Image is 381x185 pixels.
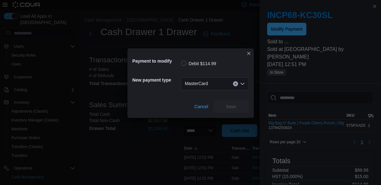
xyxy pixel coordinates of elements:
button: Cancel [192,100,211,113]
button: Clear input [233,81,238,86]
span: Save [226,103,236,110]
span: Cancel [194,103,208,110]
button: Closes this modal window [245,50,253,57]
label: Debit $114.99 [181,60,216,67]
h5: Payment to modify [132,55,180,67]
button: Open list of options [240,81,245,86]
button: Save [213,100,249,113]
h5: New payment type [132,74,180,86]
span: MasterCard [185,80,208,87]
